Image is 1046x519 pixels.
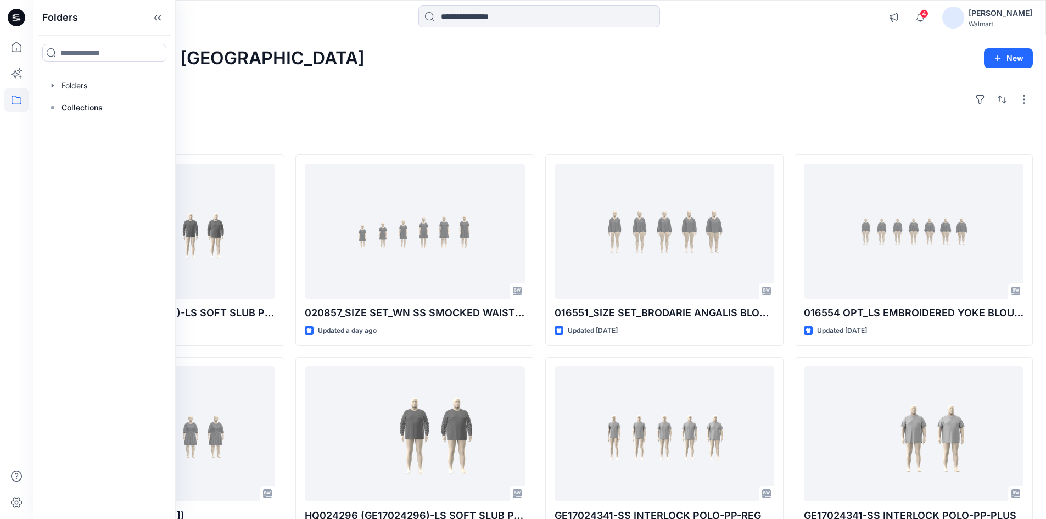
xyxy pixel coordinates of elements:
[555,366,774,502] a: GE17024341-SS INTERLOCK POLO-PP-REG
[46,130,1033,143] h4: Styles
[305,366,524,502] a: HQ024296 (GE17024296)-LS SOFT SLUB POCKET CREW-PLUS
[305,164,524,299] a: 020857_SIZE SET_WN SS SMOCKED WAIST DR
[969,7,1032,20] div: [PERSON_NAME]
[817,325,867,337] p: Updated [DATE]
[61,101,103,114] p: Collections
[804,366,1023,502] a: GE17024341-SS INTERLOCK POLO-PP-PLUS
[942,7,964,29] img: avatar
[46,48,365,69] h2: Welcome back, [GEOGRAPHIC_DATA]
[969,20,1032,28] div: Walmart
[920,9,928,18] span: 4
[568,325,618,337] p: Updated [DATE]
[555,164,774,299] a: 016551_SIZE SET_BRODARIE ANGALIS BLOUSE-14-08-2025
[318,325,377,337] p: Updated a day ago
[804,305,1023,321] p: 016554 OPT_LS EMBROIDERED YOKE BLOUSE [DATE]
[984,48,1033,68] button: New
[804,164,1023,299] a: 016554 OPT_LS EMBROIDERED YOKE BLOUSE 01-08-2025
[555,305,774,321] p: 016551_SIZE SET_BRODARIE ANGALIS BLOUSE-14-08-2025
[305,305,524,321] p: 020857_SIZE SET_WN SS SMOCKED WAIST DR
